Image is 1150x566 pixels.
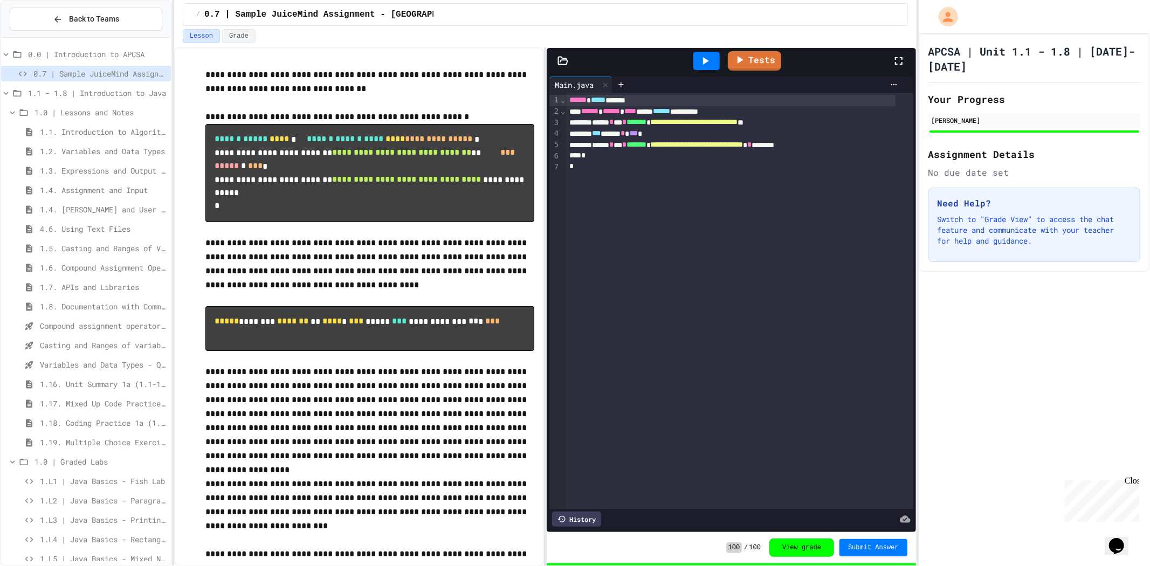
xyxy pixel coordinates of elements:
iframe: chat widget [1105,523,1139,555]
div: 7 [549,162,560,172]
span: 1.2. Variables and Data Types [40,146,167,157]
span: 1.1. Introduction to Algorithms, Programming, and Compilers [40,126,167,137]
div: 3 [549,118,560,129]
div: Chat with us now!Close [4,4,74,68]
span: 1.L5 | Java Basics - Mixed Number Lab [40,553,167,564]
span: 1.18. Coding Practice 1a (1.1-1.6) [40,417,167,429]
span: Submit Answer [848,543,899,552]
h1: APCSA | Unit 1.1 - 1.8 | [DATE]-[DATE] [928,44,1140,74]
div: No due date set [928,166,1140,179]
button: Lesson [183,29,220,43]
div: 5 [549,140,560,151]
p: Switch to "Grade View" to access the chat feature and communicate with your teacher for help and ... [938,214,1131,246]
span: Fold line [560,95,566,104]
span: 1.19. Multiple Choice Exercises for Unit 1a (1.1-1.6) [40,437,167,448]
span: 1.4. [PERSON_NAME] and User Input [40,204,167,215]
button: View grade [769,539,834,557]
span: 1.5. Casting and Ranges of Values [40,243,167,254]
span: 1.0 | Lessons and Notes [35,107,167,118]
h2: Assignment Details [928,147,1140,162]
span: / [744,543,748,552]
span: 1.6. Compound Assignment Operators [40,262,167,273]
span: 0.7 | Sample JuiceMind Assignment - [GEOGRAPHIC_DATA] [33,68,167,79]
span: 0.0 | Introduction to APCSA [28,49,167,60]
span: / [196,10,200,19]
div: 2 [549,106,560,118]
span: 0.7 | Sample JuiceMind Assignment - [GEOGRAPHIC_DATA] [204,8,479,21]
div: My Account [927,4,961,29]
div: [PERSON_NAME] [932,115,1137,125]
span: Back to Teams [69,13,119,25]
iframe: chat widget [1061,476,1139,522]
span: 1.L1 | Java Basics - Fish Lab [40,475,167,487]
div: History [552,512,601,527]
h3: Need Help? [938,197,1131,210]
span: 1.4. Assignment and Input [40,184,167,196]
button: Grade [222,29,256,43]
div: Main.java [549,79,599,91]
span: 1.3. Expressions and Output [New] [40,165,167,176]
span: Compound assignment operators - Quiz [40,320,167,332]
div: 6 [549,151,560,162]
span: 1.0 | Graded Labs [35,456,167,467]
a: Tests [728,51,781,71]
div: 1 [549,95,560,106]
span: 100 [749,543,761,552]
button: Submit Answer [839,539,907,556]
span: 1.7. APIs and Libraries [40,281,167,293]
span: Casting and Ranges of variables - Quiz [40,340,167,351]
button: Back to Teams [10,8,162,31]
span: 1.8. Documentation with Comments and Preconditions [40,301,167,312]
span: Variables and Data Types - Quiz [40,359,167,370]
div: Main.java [549,77,612,93]
span: 1.17. Mixed Up Code Practice 1.1-1.6 [40,398,167,409]
span: 1.L4 | Java Basics - Rectangle Lab [40,534,167,545]
span: 100 [726,542,742,553]
span: 1.16. Unit Summary 1a (1.1-1.6) [40,378,167,390]
span: Fold line [560,107,566,115]
h2: Your Progress [928,92,1140,107]
span: 1.L2 | Java Basics - Paragraphs Lab [40,495,167,506]
span: 1.1 - 1.8 | Introduction to Java [28,87,167,99]
span: 1.L3 | Java Basics - Printing Code Lab [40,514,167,526]
div: 4 [549,128,560,140]
span: 4.6. Using Text Files [40,223,167,234]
